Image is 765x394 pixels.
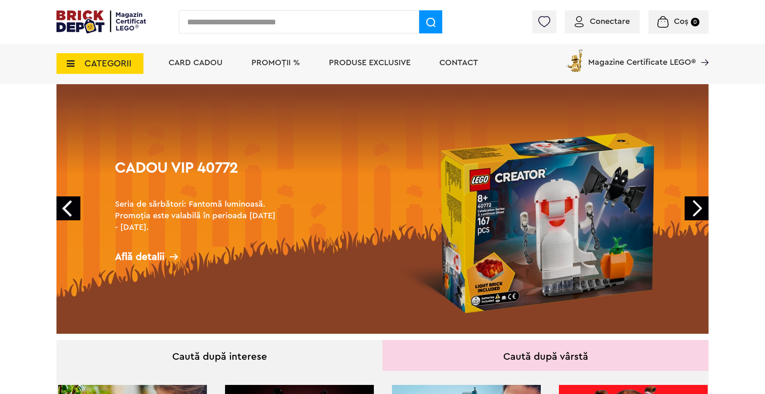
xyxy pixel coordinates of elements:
a: Conectare [575,17,630,26]
span: Magazine Certificate LEGO® [588,47,696,66]
div: Află detalii [115,252,280,262]
a: Prev [56,196,80,220]
a: Magazine Certificate LEGO® [696,47,709,56]
a: Cadou VIP 40772Seria de sărbători: Fantomă luminoasă. Promoția este valabilă în perioada [DATE] -... [56,84,709,334]
div: Caută după vârstă [382,340,709,371]
a: PROMOȚII % [251,59,300,67]
span: CATEGORII [84,59,131,68]
span: Conectare [590,17,630,26]
span: Coș [674,17,688,26]
a: Produse exclusive [329,59,411,67]
a: Next [685,196,709,220]
h2: Seria de sărbători: Fantomă luminoasă. Promoția este valabilă în perioada [DATE] - [DATE]. [115,198,280,233]
div: Caută după interese [56,340,382,371]
a: Contact [439,59,478,67]
a: Card Cadou [169,59,223,67]
small: 0 [691,18,699,26]
h1: Cadou VIP 40772 [115,160,280,190]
